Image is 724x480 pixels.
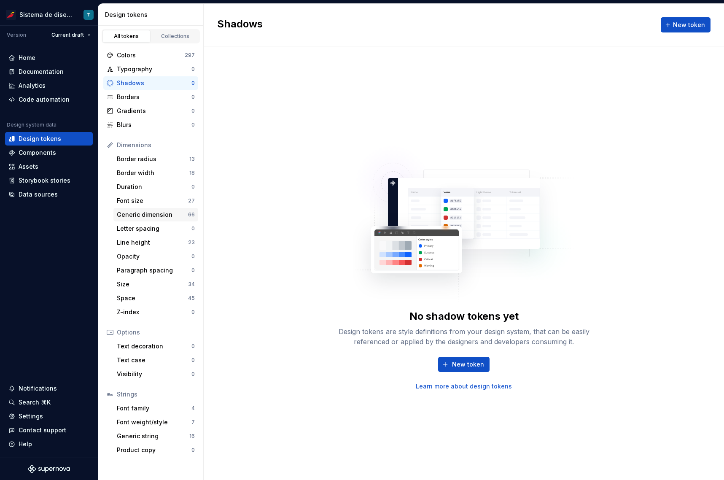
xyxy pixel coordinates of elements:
[117,183,191,191] div: Duration
[113,264,198,277] a: Paragraph spacing0
[5,51,93,65] a: Home
[19,176,70,185] div: Storybook stories
[19,54,35,62] div: Home
[661,17,711,32] button: New token
[117,121,191,129] div: Blurs
[5,93,93,106] a: Code automation
[117,224,191,233] div: Letter spacing
[113,291,198,305] a: Space45
[113,443,198,457] a: Product copy0
[191,66,195,73] div: 0
[416,382,512,391] a: Learn more about design tokens
[329,326,599,347] div: Design tokens are style definitions from your design system, that can be easily referenced or app...
[191,121,195,128] div: 0
[2,5,96,24] button: Sistema de diseño IberiaT
[19,384,57,393] div: Notifications
[5,410,93,423] a: Settings
[117,93,191,101] div: Borders
[113,402,198,415] a: Font family4
[19,162,38,171] div: Assets
[191,447,195,453] div: 0
[188,295,195,302] div: 45
[117,370,191,378] div: Visibility
[117,51,185,59] div: Colors
[117,432,189,440] div: Generic string
[117,238,188,247] div: Line height
[117,266,191,275] div: Paragraph spacing
[191,94,195,100] div: 0
[113,194,198,208] a: Font size27
[113,236,198,249] a: Line height23
[117,356,191,364] div: Text case
[191,253,195,260] div: 0
[438,357,490,372] button: New token
[5,146,93,159] a: Components
[117,328,195,337] div: Options
[5,396,93,409] button: Search ⌘K
[117,390,195,399] div: Strings
[51,32,84,38] span: Current draft
[191,267,195,274] div: 0
[188,239,195,246] div: 23
[19,148,56,157] div: Components
[19,190,58,199] div: Data sources
[117,280,188,289] div: Size
[117,308,191,316] div: Z-index
[117,79,191,87] div: Shadows
[6,10,16,20] img: 55604660-494d-44a9-beb2-692398e9940a.png
[117,294,188,302] div: Space
[103,90,198,104] a: Borders0
[189,433,195,440] div: 16
[5,423,93,437] button: Contact support
[103,104,198,118] a: Gradients0
[191,343,195,350] div: 0
[117,404,191,413] div: Font family
[48,29,94,41] button: Current draft
[113,367,198,381] a: Visibility0
[7,121,57,128] div: Design system data
[113,152,198,166] a: Border radius13
[19,426,66,434] div: Contact support
[19,135,61,143] div: Design tokens
[191,80,195,86] div: 0
[19,398,51,407] div: Search ⌘K
[19,11,73,19] div: Sistema de diseño Iberia
[188,211,195,218] div: 66
[117,210,188,219] div: Generic dimension
[117,197,188,205] div: Font size
[19,81,46,90] div: Analytics
[7,32,26,38] div: Version
[191,419,195,426] div: 7
[191,309,195,316] div: 0
[117,446,191,454] div: Product copy
[191,108,195,114] div: 0
[113,222,198,235] a: Letter spacing0
[117,155,189,163] div: Border radius
[5,437,93,451] button: Help
[191,371,195,378] div: 0
[5,79,93,92] a: Analytics
[19,412,43,421] div: Settings
[103,76,198,90] a: Shadows0
[19,440,32,448] div: Help
[5,160,93,173] a: Assets
[113,278,198,291] a: Size34
[154,33,196,40] div: Collections
[5,132,93,146] a: Design tokens
[113,429,198,443] a: Generic string16
[103,118,198,132] a: Blurs0
[105,11,200,19] div: Design tokens
[189,156,195,162] div: 13
[117,141,195,149] div: Dimensions
[117,107,191,115] div: Gradients
[188,281,195,288] div: 34
[117,342,191,351] div: Text decoration
[117,169,189,177] div: Border width
[28,465,70,473] svg: Supernova Logo
[113,305,198,319] a: Z-index0
[189,170,195,176] div: 18
[103,49,198,62] a: Colors297
[5,174,93,187] a: Storybook stories
[191,183,195,190] div: 0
